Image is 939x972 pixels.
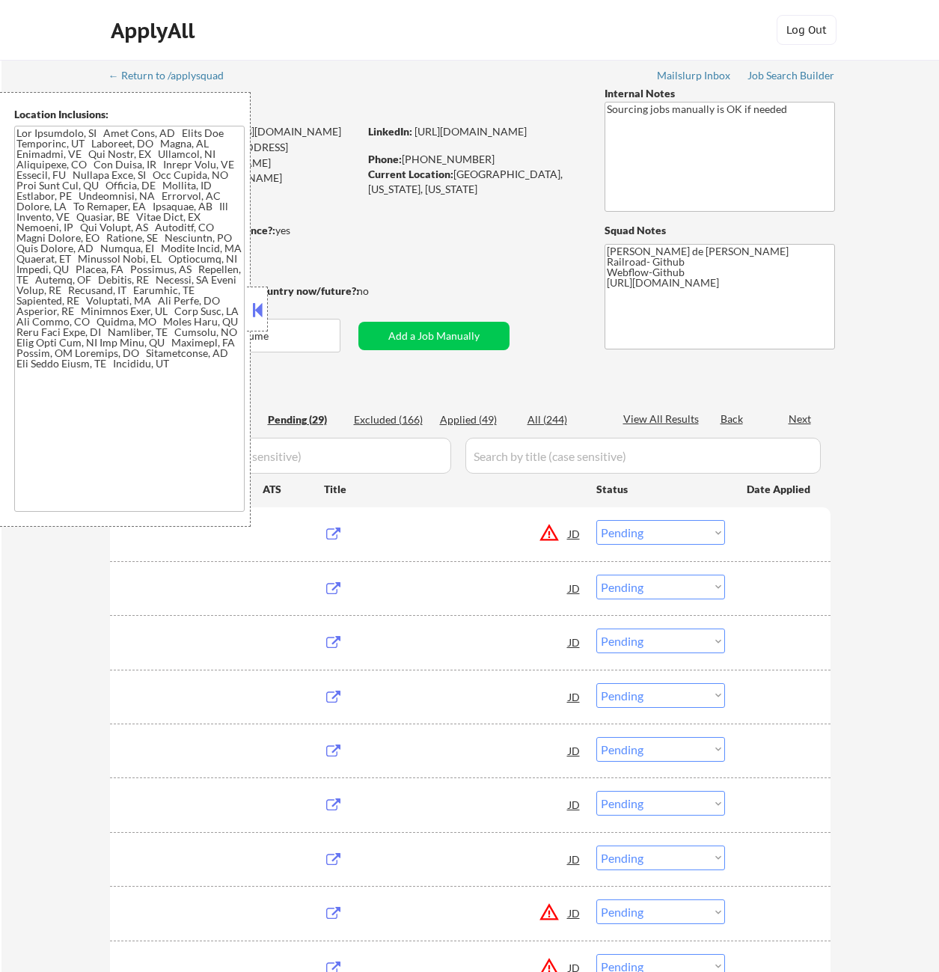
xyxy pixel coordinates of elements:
[368,168,453,180] strong: Current Location:
[263,482,324,497] div: ATS
[358,322,510,350] button: Add a Job Manually
[567,737,582,764] div: JD
[268,412,343,427] div: Pending (29)
[657,70,732,85] a: Mailslurp Inbox
[324,482,582,497] div: Title
[567,846,582,872] div: JD
[368,153,402,165] strong: Phone:
[567,791,582,818] div: JD
[777,15,836,45] button: Log Out
[747,482,813,497] div: Date Applied
[465,438,821,474] input: Search by title (case sensitive)
[789,412,813,427] div: Next
[605,223,835,238] div: Squad Notes
[747,70,835,81] div: Job Search Builder
[747,70,835,85] a: Job Search Builder
[657,70,732,81] div: Mailslurp Inbox
[111,18,199,43] div: ApplyAll
[539,902,560,923] button: warning_amber
[567,629,582,655] div: JD
[368,125,412,138] strong: LinkedIn:
[567,899,582,926] div: JD
[623,412,703,427] div: View All Results
[527,412,602,427] div: All (244)
[415,125,527,138] a: [URL][DOMAIN_NAME]
[567,520,582,547] div: JD
[721,412,744,427] div: Back
[368,167,580,196] div: [GEOGRAPHIC_DATA], [US_STATE], [US_STATE]
[605,86,835,101] div: Internal Notes
[440,412,515,427] div: Applied (49)
[14,107,245,122] div: Location Inclusions:
[596,475,725,502] div: Status
[114,438,451,474] input: Search by company (case sensitive)
[368,152,580,167] div: [PHONE_NUMBER]
[567,683,582,710] div: JD
[357,284,400,299] div: no
[354,412,429,427] div: Excluded (166)
[108,70,238,81] div: ← Return to /applysquad
[567,575,582,602] div: JD
[108,70,238,85] a: ← Return to /applysquad
[539,522,560,543] button: warning_amber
